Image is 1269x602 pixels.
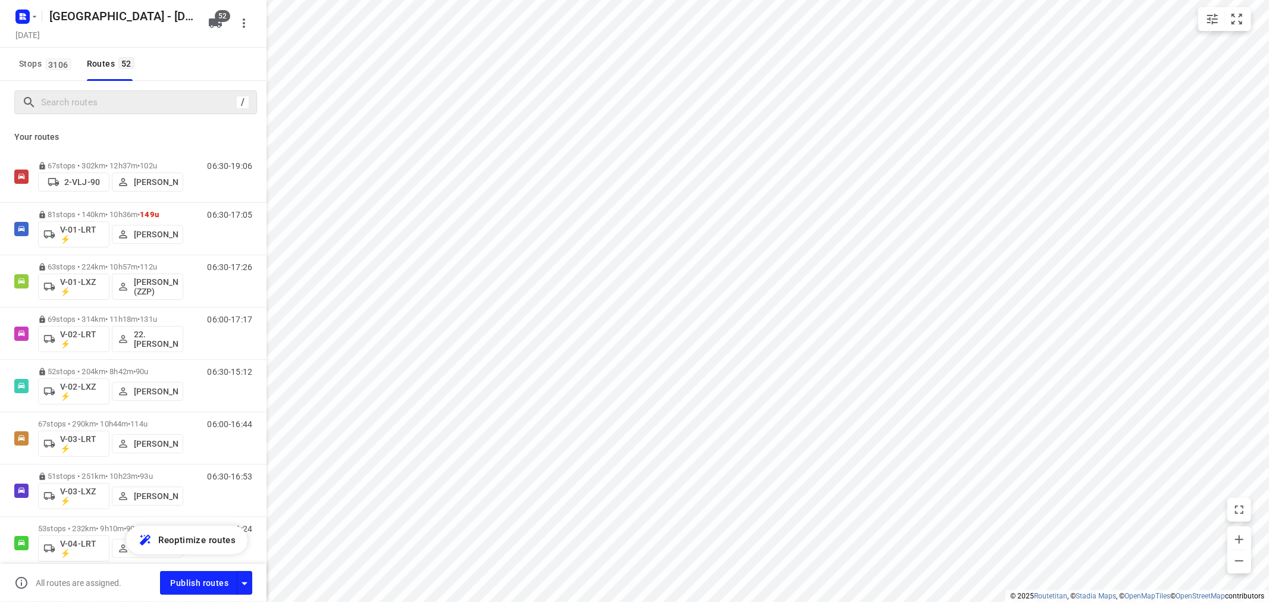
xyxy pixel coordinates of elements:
[112,434,183,453] button: [PERSON_NAME]
[236,96,249,109] div: /
[170,576,228,591] span: Publish routes
[38,524,183,533] p: 53 stops • 232km • 9h10m
[1176,592,1225,600] a: OpenStreetMap
[1124,592,1170,600] a: OpenMapTiles
[60,382,104,401] p: V-02-LXZ ⚡
[112,539,183,558] button: [PERSON_NAME]
[134,491,178,501] p: [PERSON_NAME]
[134,230,178,239] p: [PERSON_NAME]
[208,161,252,171] p: 06:30-19:06
[11,28,45,42] h5: Project date
[1198,7,1251,31] div: small contained button group
[126,524,139,533] span: 90u
[140,472,152,481] span: 93u
[112,274,183,300] button: [PERSON_NAME] (ZZP)
[136,367,148,376] span: 90u
[60,539,104,558] p: V-04-LRT ⚡
[134,277,178,296] p: [PERSON_NAME] (ZZP)
[137,210,140,219] span: •
[60,487,104,506] p: V-03-LXZ ⚡
[134,177,178,187] p: [PERSON_NAME]
[126,526,247,554] button: Reoptimize routes
[38,378,109,405] button: V-02-LXZ ⚡
[208,210,252,220] p: 06:30-17:05
[38,221,109,247] button: V-01-LRT ⚡
[208,472,252,481] p: 06:30-16:53
[38,535,109,562] button: V-04-LRT ⚡
[112,173,183,192] button: [PERSON_NAME]
[41,93,236,112] input: Search routes
[38,262,183,271] p: 63 stops • 224km • 10h57m
[208,419,252,429] p: 06:00-16:44
[60,330,104,349] p: V-02-LRT ⚡
[208,524,252,534] p: 07:15-16:24
[158,532,236,548] span: Reoptimize routes
[215,10,230,22] span: 52
[112,382,183,401] button: [PERSON_NAME]
[14,131,252,143] p: Your routes
[60,434,104,453] p: V-03-LRT ⚡
[140,262,157,271] span: 112u
[137,315,140,324] span: •
[237,575,252,590] div: Driver app settings
[38,431,109,457] button: V-03-LRT ⚡
[1010,592,1264,600] li: © 2025 , © , © © contributors
[87,57,138,71] div: Routes
[45,58,71,70] span: 3106
[208,262,252,272] p: 06:30-17:26
[134,330,178,349] p: 22. [PERSON_NAME]
[112,326,183,352] button: 22. [PERSON_NAME]
[38,367,183,376] p: 52 stops • 204km • 8h42m
[137,262,140,271] span: •
[232,11,256,35] button: More
[203,11,227,35] button: 52
[118,57,134,69] span: 52
[134,439,178,449] p: [PERSON_NAME]
[160,571,237,594] button: Publish routes
[19,57,75,71] span: Stops
[38,419,183,428] p: 67 stops • 290km • 10h44m
[124,524,126,533] span: •
[133,367,136,376] span: •
[38,173,109,192] button: 2-VLJ-90
[60,225,104,244] p: V-01-LRT ⚡
[1225,7,1249,31] button: Fit zoom
[137,472,140,481] span: •
[60,277,104,296] p: V-01-LXZ ⚡
[134,387,178,396] p: [PERSON_NAME]
[130,419,148,428] span: 114u
[140,315,157,324] span: 131u
[45,7,199,26] h5: Rename
[112,225,183,244] button: [PERSON_NAME]
[1034,592,1067,600] a: Routetitan
[36,578,121,588] p: All routes are assigned.
[38,210,183,219] p: 81 stops • 140km • 10h36m
[128,419,130,428] span: •
[112,487,183,506] button: [PERSON_NAME]
[208,367,252,377] p: 06:30-15:12
[1201,7,1224,31] button: Map settings
[38,161,183,170] p: 67 stops • 302km • 12h37m
[137,161,140,170] span: •
[38,483,109,509] button: V-03-LXZ ⚡
[140,210,159,219] span: 149u
[208,315,252,324] p: 06:00-17:17
[64,177,100,187] p: 2-VLJ-90
[38,315,183,324] p: 69 stops • 314km • 11h18m
[38,274,109,300] button: V-01-LXZ ⚡
[38,472,183,481] p: 51 stops • 251km • 10h23m
[1076,592,1116,600] a: Stadia Maps
[140,161,157,170] span: 102u
[38,326,109,352] button: V-02-LRT ⚡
